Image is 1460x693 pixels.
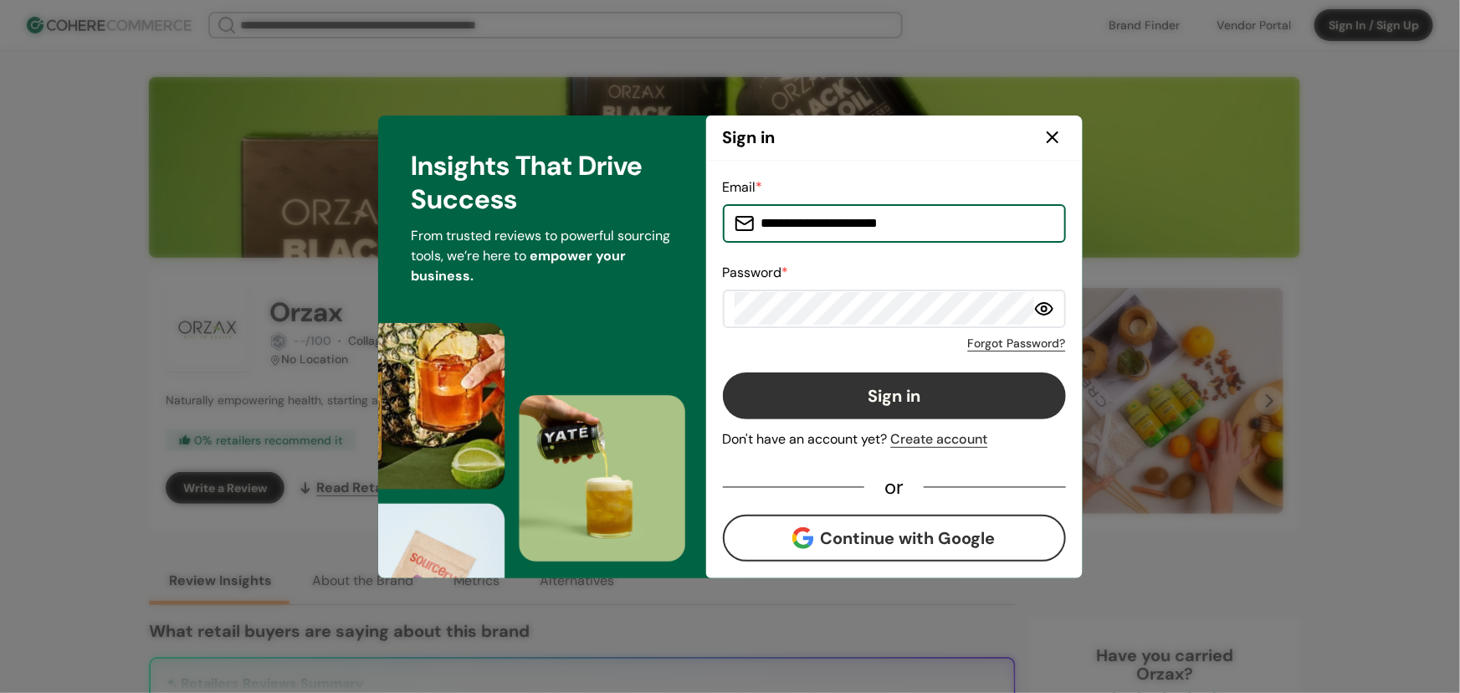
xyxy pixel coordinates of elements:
a: Forgot Password? [968,335,1066,352]
div: Create account [891,429,988,449]
h3: Insights That Drive Success [412,149,673,216]
label: Password [723,264,789,281]
p: From trusted reviews to powerful sourcing tools, we’re here to [412,226,673,286]
span: empower your business. [412,247,627,285]
div: or [864,480,924,495]
h2: Sign in [723,125,776,150]
div: Don't have an account yet? [723,429,1066,449]
button: Sign in [723,372,1066,419]
label: Email [723,178,763,196]
button: Continue with Google [723,515,1066,562]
